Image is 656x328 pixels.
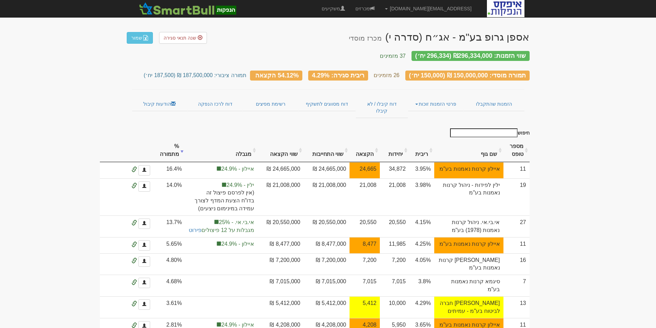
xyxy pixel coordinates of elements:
[304,178,350,215] td: 21,008,000 ₪
[258,139,303,162] th: שווי הקצאה: activate to sort column ascending
[434,275,503,296] td: סיגמא קרנות נאמנות בע"מ
[405,71,530,81] div: תמורה מוסדי: 150,000,000 ₪ (150,000 יח׳)
[412,51,530,61] div: שווי הזמנות: ₪296,334,000 (296,334 יח׳)
[258,275,303,296] td: 7,015,000 ₪
[503,296,530,318] td: 13
[189,181,254,189] span: ילין - 24.9%
[380,178,409,215] td: 21,008
[154,162,185,178] td: 16.4%
[350,162,380,178] td: אחוז הקצאה להצעה זו 70.7%
[308,71,368,81] div: ריבית סגירה: 4.29%
[243,97,298,111] a: רשימת מפיצים
[350,296,380,318] td: אחוז הקצאה להצעה זו 54.1%
[154,215,185,237] td: 13.7%
[154,178,185,215] td: 14.0%
[154,275,185,296] td: 4.68%
[304,215,350,237] td: 20,550,000 ₪
[450,128,518,137] input: חיפוש
[255,72,299,78] span: 54.12% הקצאה
[258,253,303,275] td: 7,200,000 ₪
[304,253,350,275] td: 7,200,000 ₪
[189,227,201,233] a: פירוט
[503,253,530,275] td: 16
[350,178,380,215] td: 21,008
[356,97,408,118] a: דוח קיבלו / לא קיבלו
[409,178,434,215] td: 3.98%
[298,97,356,111] a: דוח מסווגים לתשקיף
[503,178,530,215] td: 19
[350,215,380,237] td: 20,550
[434,162,503,178] td: איילון קרנות נאמנות בע"מ
[503,237,530,253] td: 11
[434,215,503,237] td: אי.בי.אי. ניהול קרנות נאמנות (1978) בע"מ
[154,253,185,275] td: 4.80%
[304,275,350,296] td: 7,015,000 ₪
[304,139,350,162] th: שווי התחייבות: activate to sort column ascending
[185,178,258,215] td: הקצאה בפועל לקבוצה 'ילין' 14.0%
[189,219,254,226] span: אי.בי.אי. - 25%
[503,275,530,296] td: 7
[127,32,153,44] a: שמור
[380,237,409,253] td: 11,985
[187,97,243,111] a: דוח לרכז הנפקה
[185,162,258,178] td: הקצאה בפועל לקבוצה 'איילון' 24.9%
[189,226,254,234] span: מגבלות על 12 פיצולים
[409,215,434,237] td: 4.15%
[503,215,530,237] td: 27
[464,97,524,111] a: הזמנות שהתקבלו
[349,31,529,43] div: אספן גרופ בע"מ - אג״ח (סדרה י) - הנפקה לציבור
[258,237,303,253] td: 8,477,000 ₪
[380,253,409,275] td: 7,200
[258,296,303,318] td: 5,412,000 ₪
[434,139,503,162] th: שם גוף : activate to sort column ascending
[409,162,434,178] td: 3.95%
[258,178,303,215] td: 21,008,000 ₪
[408,97,464,111] a: פרטי הזמנות זוכות
[185,237,258,253] td: הקצאה בפועל לקבוצה 'איילון' 24.9%
[409,237,434,253] td: 4.25%
[258,215,303,237] td: 20,550,000 ₪
[154,296,185,318] td: 3.61%
[503,139,530,162] th: מספר טופס: activate to sort column ascending
[189,240,254,248] span: איילון - 24.9%
[258,162,303,178] td: 24,665,000 ₪
[185,215,258,237] td: הקצאה בפועל לקבוצת סמארטבול 25%, לתשומת ליבך: עדכון המגבלות ישנה את אפשרויות ההקצאה הסופיות.
[189,165,254,173] span: איילון - 24.9%
[380,53,406,59] small: 37 מזמינים
[304,296,350,318] td: 5,412,000 ₪
[350,253,380,275] td: 7,200
[380,296,409,318] td: 10,000
[434,296,503,318] td: [PERSON_NAME] חברה לביטוח בע"מ - עמיתים
[132,97,187,111] a: הודעות קיבול
[380,139,409,162] th: יחידות: activate to sort column ascending
[409,139,434,162] th: ריבית : activate to sort column ascending
[164,35,196,41] span: שנה תנאי סגירה
[434,253,503,275] td: [PERSON_NAME] קרנות נאמנות בע"מ
[380,215,409,237] td: 20,550
[143,35,148,41] img: excel-file-white.png
[409,275,434,296] td: 3.8%
[304,237,350,253] td: 8,477,000 ₪
[503,162,530,178] td: 11
[434,237,503,253] td: איילון קרנות נאמנות בע"מ
[189,189,254,213] span: (אין לפרסם פיצול זה בדו"ח הצעת המדף לצורך עמידה במינימום ניצעים)
[137,2,238,15] img: SmartBull Logo
[409,296,434,318] td: 4.29%
[350,237,380,253] td: אחוז הקצאה להצעה זו 70.7%
[159,32,207,44] a: שנה תנאי סגירה
[434,178,503,215] td: ילין לפידות - ניהול קרנות נאמנות בע"מ
[144,72,246,78] small: תמורה ציבורי: 187,500,000 ₪ (187,500 יח׳)
[304,162,350,178] td: 24,665,000 ₪
[154,237,185,253] td: 5.65%
[374,72,399,78] small: 26 מזמינים
[154,139,185,162] th: % מתמורה: activate to sort column ascending
[448,128,530,137] label: חיפוש
[349,34,382,42] small: מכרז מוסדי
[409,253,434,275] td: 4.05%
[380,162,409,178] td: 34,872
[350,139,380,162] th: הקצאה: activate to sort column ascending
[380,275,409,296] td: 7,015
[185,139,258,162] th: מגבלה: activate to sort column ascending
[350,275,380,296] td: 7,015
